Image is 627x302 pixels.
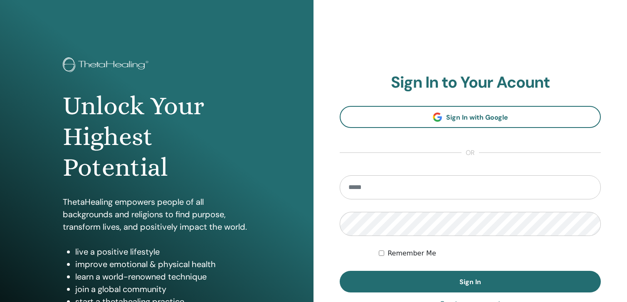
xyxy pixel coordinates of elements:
label: Remember Me [388,248,436,258]
li: live a positive lifestyle [75,246,251,258]
span: or [462,148,479,158]
span: Sign In with Google [446,113,508,122]
h1: Unlock Your Highest Potential [63,91,251,183]
h2: Sign In to Your Acount [340,73,601,92]
li: join a global community [75,283,251,295]
div: Keep me authenticated indefinitely or until I manually logout [379,248,601,258]
button: Sign In [340,271,601,292]
span: Sign In [459,277,481,286]
p: ThetaHealing empowers people of all backgrounds and religions to find purpose, transform lives, a... [63,196,251,233]
li: improve emotional & physical health [75,258,251,270]
li: learn a world-renowned technique [75,270,251,283]
a: Sign In with Google [340,106,601,128]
